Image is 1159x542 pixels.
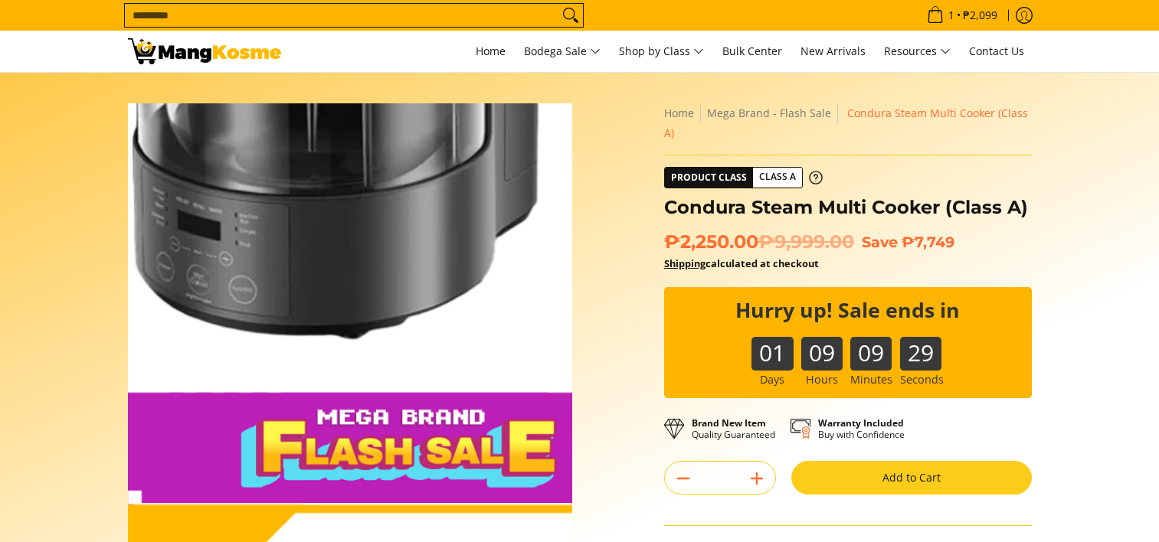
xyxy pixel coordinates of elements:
b: 09 [850,337,892,354]
a: New Arrivals [793,31,873,72]
span: Save [862,233,898,251]
a: Bulk Center [715,31,790,72]
del: ₱9,999.00 [758,230,854,253]
span: Bodega Sale [524,42,601,61]
a: Home [664,106,694,120]
span: New Arrivals [800,44,866,58]
span: 1 [946,10,957,21]
span: Shop by Class [619,42,704,61]
nav: Main Menu [296,31,1032,72]
a: Product Class Class A [664,167,823,188]
img: Condura Steam Multi Cooker - Healthy Cooking for You! l Mang Kosme [128,38,281,64]
a: Resources [876,31,958,72]
span: Class A [753,168,802,187]
a: Shop by Class [611,31,712,72]
b: 01 [751,337,793,354]
span: Condura Steam Multi Cooker (Class A) [664,106,1028,140]
span: Home [476,44,506,58]
span: ₱2,099 [961,10,1000,21]
h1: Condura Steam Multi Cooker (Class A) [664,196,1032,219]
button: Search [558,4,583,27]
b: 09 [801,337,843,354]
a: Mega Brand - Flash Sale [707,106,831,120]
span: • [922,7,1002,24]
span: Resources [884,42,951,61]
button: Add to Cart [791,461,1032,495]
a: Home [468,31,513,72]
p: Quality Guaranteed [692,417,775,440]
nav: Breadcrumbs [664,103,1032,143]
button: Subtract [665,466,702,491]
b: 29 [900,337,941,354]
strong: Warranty Included [818,416,904,429]
span: Bulk Center [722,44,782,58]
button: Add [738,466,775,491]
strong: Brand New Item [692,416,766,429]
a: Contact Us [961,31,1032,72]
span: Product Class [665,168,753,188]
strong: calculated at checkout [664,256,819,270]
p: Buy with Confidence [818,417,905,440]
span: Contact Us [969,44,1024,58]
a: Shipping [664,256,706,270]
a: Bodega Sale [516,31,608,72]
span: ₱7,749 [902,233,954,251]
span: ₱2,250.00 [664,230,854,253]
